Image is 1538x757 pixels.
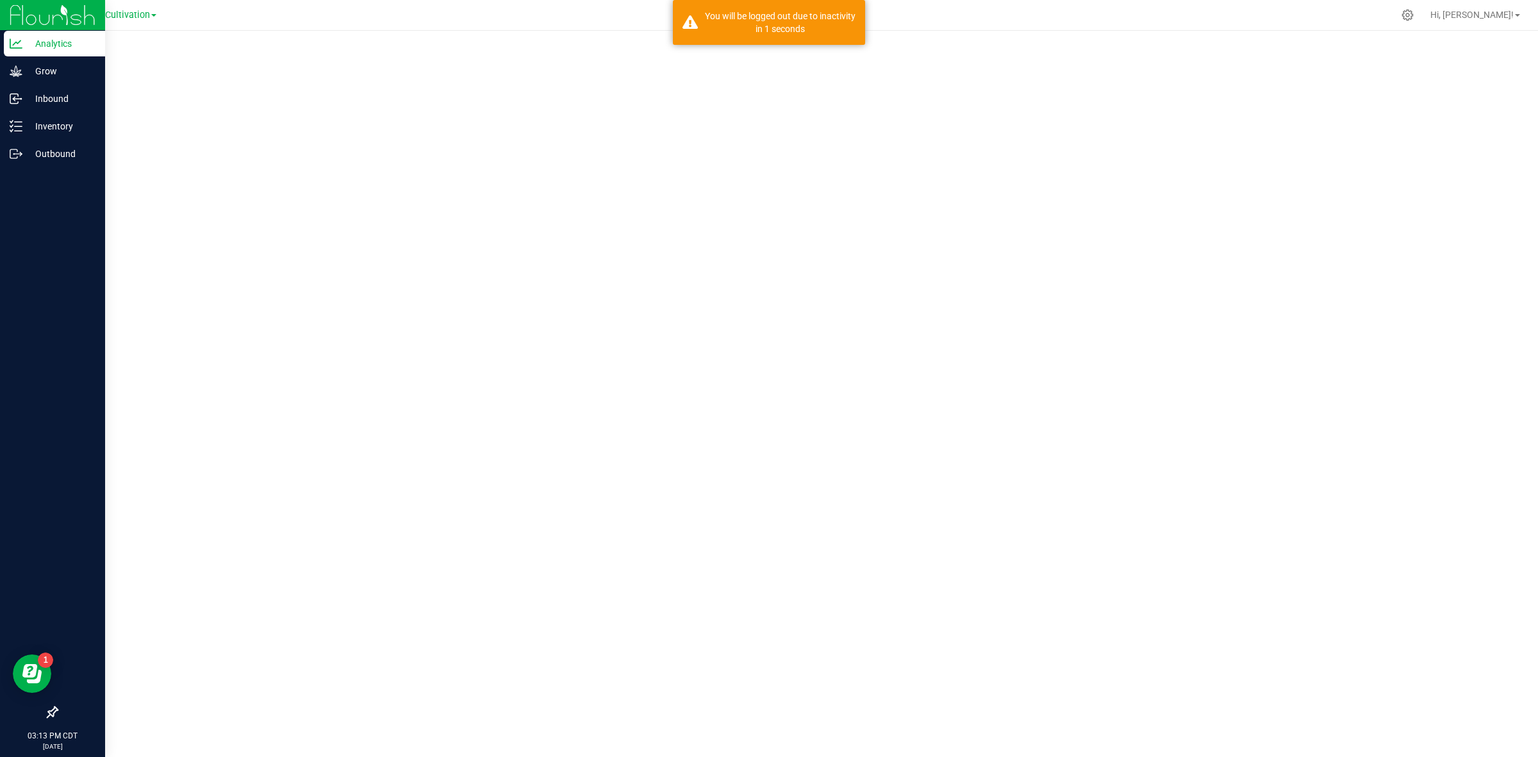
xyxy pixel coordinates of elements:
inline-svg: Outbound [10,147,22,160]
div: Manage settings [1400,9,1416,21]
p: 03:13 PM CDT [6,730,99,742]
iframe: Resource center unread badge [38,653,53,668]
p: Grow [22,63,99,79]
p: Analytics [22,36,99,51]
div: You will be logged out due to inactivity in 1 seconds [705,10,856,35]
inline-svg: Inbound [10,92,22,105]
p: Inbound [22,91,99,106]
p: Outbound [22,146,99,162]
span: Cultivation [105,10,150,21]
p: [DATE] [6,742,99,751]
inline-svg: Analytics [10,37,22,50]
inline-svg: Inventory [10,120,22,133]
inline-svg: Grow [10,65,22,78]
span: Hi, [PERSON_NAME]! [1430,10,1514,20]
p: Inventory [22,119,99,134]
iframe: Resource center [13,654,51,693]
